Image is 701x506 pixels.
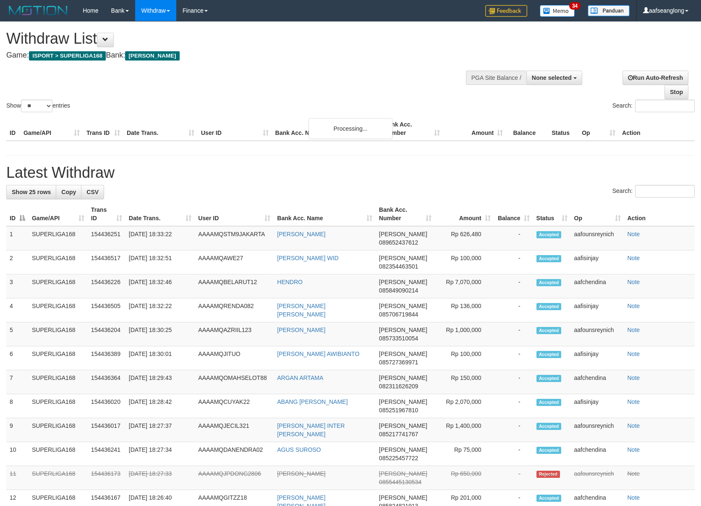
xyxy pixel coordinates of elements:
td: [DATE] 18:28:42 [126,394,195,418]
td: 154436017 [88,418,126,442]
img: MOTION_logo.png [6,4,70,17]
td: Rp 100,000 [435,250,494,274]
a: Note [628,303,640,309]
td: SUPERLIGA168 [29,418,88,442]
td: [DATE] 18:32:46 [126,274,195,298]
td: Rp 150,000 [435,370,494,394]
a: Run Auto-Refresh [623,71,688,85]
td: SUPERLIGA168 [29,394,88,418]
td: SUPERLIGA168 [29,466,88,490]
td: aafisinjay [571,346,624,370]
td: Rp 75,000 [435,442,494,466]
td: - [494,274,533,298]
a: [PERSON_NAME] [277,470,325,477]
th: Date Trans.: activate to sort column ascending [126,202,195,226]
a: CSV [81,185,104,199]
span: Copy [61,189,76,195]
img: Feedback.jpg [485,5,527,17]
span: [PERSON_NAME] [379,470,427,477]
span: Copy 0855445130534 to clipboard [379,479,421,485]
a: Note [628,351,640,357]
td: aafounsreynich [571,322,624,346]
span: Copy 085217741767 to clipboard [379,431,418,437]
td: AAAAMQAZRIIL123 [195,322,274,346]
td: - [494,250,533,274]
a: ARGAN ARTAMA [277,374,323,381]
a: Note [628,446,640,453]
button: None selected [526,71,582,85]
h4: Game: Bank: [6,51,459,60]
span: Copy 085251967810 to clipboard [379,407,418,414]
span: Rejected [536,471,560,478]
th: ID [6,117,20,141]
th: Op [578,117,619,141]
td: SUPERLIGA168 [29,274,88,298]
th: Balance [506,117,548,141]
span: Accepted [536,375,562,382]
td: SUPERLIGA168 [29,346,88,370]
a: Show 25 rows [6,185,56,199]
a: Note [628,231,640,237]
td: 11 [6,466,29,490]
span: ISPORT > SUPERLIGA168 [29,51,106,61]
a: AGUS SUROSO [277,446,321,453]
td: [DATE] 18:27:37 [126,418,195,442]
th: User ID: activate to sort column ascending [195,202,274,226]
td: AAAAMQJPDONG2806 [195,466,274,490]
td: 154436226 [88,274,126,298]
td: AAAAMQDANENDRA02 [195,442,274,466]
a: Note [628,374,640,381]
a: [PERSON_NAME] AWIBIANTO [277,351,359,357]
td: 154436505 [88,298,126,322]
th: Game/API [20,117,83,141]
td: 5 [6,322,29,346]
span: 34 [569,2,581,10]
span: Copy 082311626209 to clipboard [379,383,418,390]
a: Note [628,494,640,501]
input: Search: [635,185,695,198]
a: [PERSON_NAME] WID [277,255,338,261]
img: panduan.png [588,5,630,16]
td: aafisinjay [571,298,624,322]
td: 154436364 [88,370,126,394]
span: Accepted [536,231,562,238]
td: aafisinjay [571,394,624,418]
td: AAAAMQSTM9JAKARTA [195,226,274,250]
td: [DATE] 18:29:43 [126,370,195,394]
th: Status: activate to sort column ascending [533,202,571,226]
td: Rp 136,000 [435,298,494,322]
td: 4 [6,298,29,322]
th: Game/API: activate to sort column ascending [29,202,88,226]
span: Accepted [536,495,562,502]
td: 10 [6,442,29,466]
td: - [494,226,533,250]
td: - [494,370,533,394]
td: AAAAMQOMAHSELOT88 [195,370,274,394]
span: Copy 085727369971 to clipboard [379,359,418,366]
a: Stop [664,85,688,99]
td: [DATE] 18:27:33 [126,466,195,490]
a: [PERSON_NAME] [PERSON_NAME] [277,303,325,318]
span: Copy 085849090214 to clipboard [379,287,418,294]
img: Button%20Memo.svg [540,5,575,17]
span: Accepted [536,351,562,358]
td: SUPERLIGA168 [29,250,88,274]
a: Note [628,422,640,429]
td: 2 [6,250,29,274]
div: Processing... [309,118,392,139]
a: Note [628,470,640,477]
span: Copy 085733510054 to clipboard [379,335,418,342]
label: Show entries [6,100,70,112]
span: [PERSON_NAME] [379,374,427,381]
td: - [494,346,533,370]
td: [DATE] 18:30:01 [126,346,195,370]
span: Accepted [536,303,562,310]
label: Search: [612,100,695,112]
td: 6 [6,346,29,370]
span: Copy 085706719844 to clipboard [379,311,418,318]
span: [PERSON_NAME] [379,398,427,405]
td: aafounsreynich [571,226,624,250]
span: Accepted [536,399,562,406]
a: Note [628,398,640,405]
span: Copy 082354463501 to clipboard [379,263,418,270]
